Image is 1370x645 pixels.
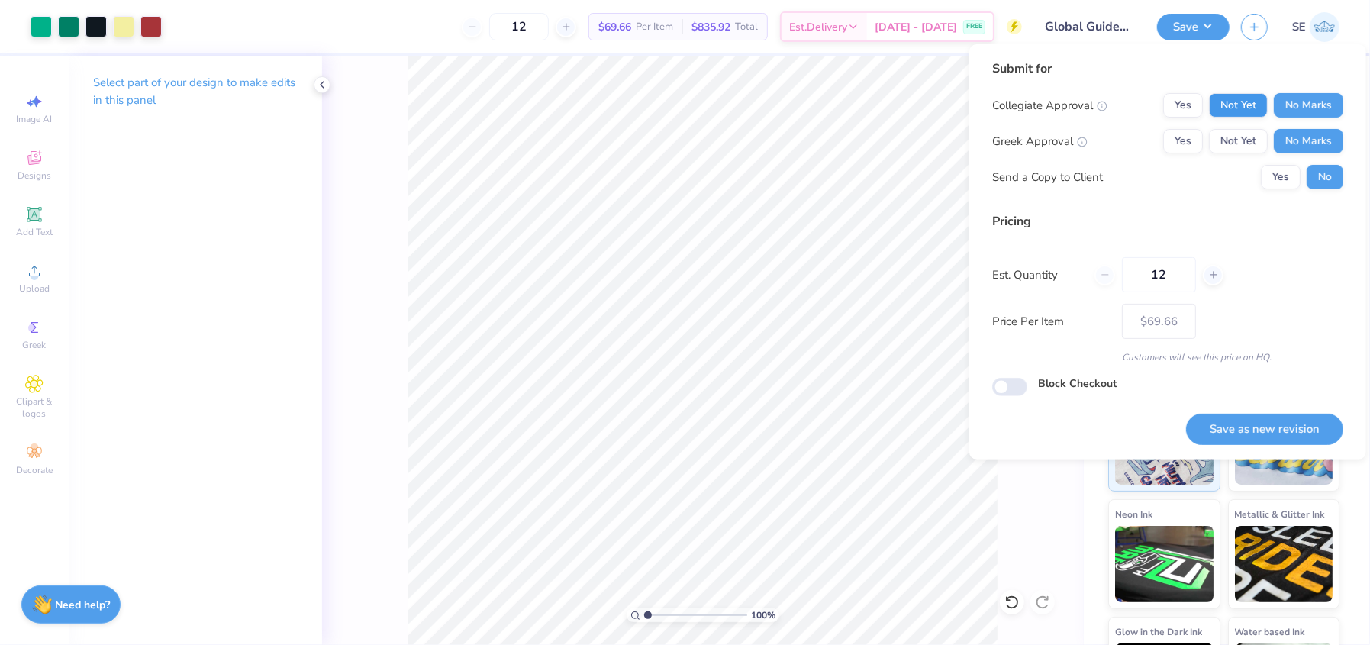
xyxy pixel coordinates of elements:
[1235,506,1325,522] span: Metallic & Glitter Ink
[1235,624,1305,640] span: Water based Ink
[18,169,51,182] span: Designs
[751,608,775,622] span: 100 %
[992,266,1083,284] label: Est. Quantity
[16,226,53,238] span: Add Text
[992,60,1343,78] div: Submit for
[19,282,50,295] span: Upload
[1038,376,1117,392] label: Block Checkout
[17,113,53,125] span: Image AI
[992,169,1103,186] div: Send a Copy to Client
[8,395,61,420] span: Clipart & logos
[1115,526,1214,602] img: Neon Ink
[16,464,53,476] span: Decorate
[1307,165,1343,189] button: No
[966,21,982,32] span: FREE
[992,97,1107,114] div: Collegiate Approval
[1163,93,1203,118] button: Yes
[1115,624,1202,640] span: Glow in the Dark Ink
[992,212,1343,231] div: Pricing
[691,19,730,35] span: $835.92
[992,313,1111,331] label: Price Per Item
[93,74,298,109] p: Select part of your design to make edits in this panel
[1186,414,1343,445] button: Save as new revision
[1274,93,1343,118] button: No Marks
[1274,129,1343,153] button: No Marks
[1209,93,1268,118] button: Not Yet
[636,19,673,35] span: Per Item
[56,598,111,612] strong: Need help?
[1163,129,1203,153] button: Yes
[992,133,1088,150] div: Greek Approval
[598,19,631,35] span: $69.66
[1033,11,1146,42] input: Untitled Design
[1122,257,1196,292] input: – –
[875,19,957,35] span: [DATE] - [DATE]
[1292,18,1306,36] span: SE
[735,19,758,35] span: Total
[489,13,549,40] input: – –
[1292,12,1339,42] a: SE
[1209,129,1268,153] button: Not Yet
[23,339,47,351] span: Greek
[789,19,847,35] span: Est. Delivery
[1235,526,1333,602] img: Metallic & Glitter Ink
[1261,165,1301,189] button: Yes
[992,350,1343,364] div: Customers will see this price on HQ.
[1115,506,1152,522] span: Neon Ink
[1157,14,1230,40] button: Save
[1310,12,1339,42] img: Shirley Evaleen B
